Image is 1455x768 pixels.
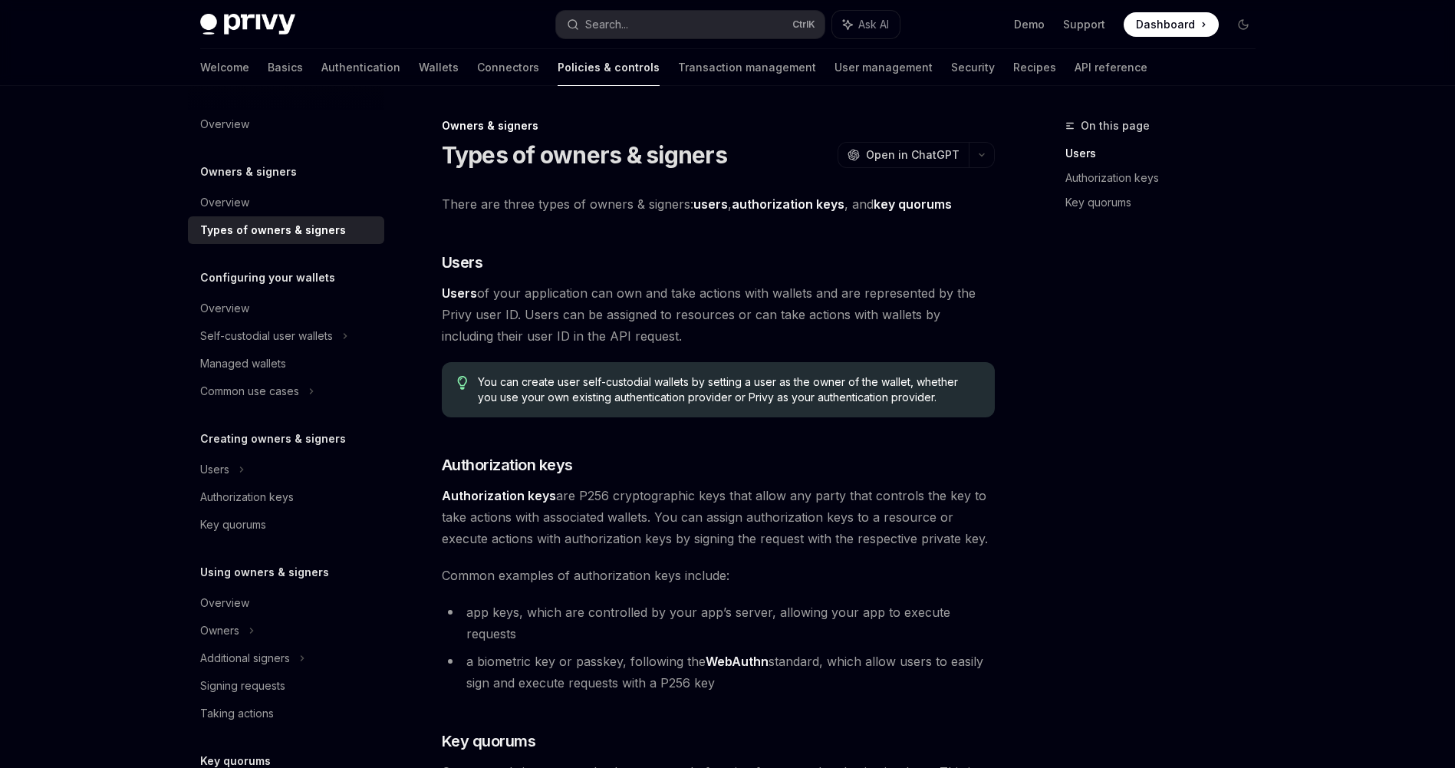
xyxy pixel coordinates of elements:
[188,672,384,700] a: Signing requests
[200,269,335,287] h5: Configuring your wallets
[200,49,249,86] a: Welcome
[200,115,249,133] div: Overview
[442,118,995,133] div: Owners & signers
[832,11,900,38] button: Ask AI
[1063,17,1105,32] a: Support
[188,189,384,216] a: Overview
[558,49,660,86] a: Policies & controls
[678,49,816,86] a: Transaction management
[200,354,286,373] div: Managed wallets
[200,382,299,400] div: Common use cases
[477,49,539,86] a: Connectors
[200,516,266,534] div: Key quorums
[442,193,995,215] span: There are three types of owners & signers: , , and
[200,14,295,35] img: dark logo
[442,602,995,644] li: app keys, which are controlled by your app’s server, allowing your app to execute requests
[442,454,573,476] span: Authorization keys
[200,488,294,506] div: Authorization keys
[1124,12,1219,37] a: Dashboard
[442,282,995,347] span: of your application can own and take actions with wallets and are represented by the Privy user I...
[874,196,952,213] a: key quorums
[188,700,384,727] a: Taking actions
[188,110,384,138] a: Overview
[321,49,400,86] a: Authentication
[556,11,825,38] button: Search...CtrlK
[1065,190,1268,215] a: Key quorums
[442,488,556,503] strong: Authorization keys
[693,196,728,213] a: users
[442,730,536,752] span: Key quorums
[200,163,297,181] h5: Owners & signers
[834,49,933,86] a: User management
[478,374,979,405] span: You can create user self-custodial wallets by setting a user as the owner of the wallet, whether ...
[1014,17,1045,32] a: Demo
[866,147,960,163] span: Open in ChatGPT
[1065,141,1268,166] a: Users
[188,589,384,617] a: Overview
[858,17,889,32] span: Ask AI
[792,18,815,31] span: Ctrl K
[1081,117,1150,135] span: On this page
[442,141,727,169] h1: Types of owners & signers
[200,563,329,582] h5: Using owners & signers
[1065,166,1268,190] a: Authorization keys
[442,651,995,694] li: a biometric key or passkey, following the standard, which allow users to easily sign and execute ...
[1231,12,1256,37] button: Toggle dark mode
[200,221,346,239] div: Types of owners & signers
[732,196,844,213] a: authorization keys
[442,485,995,549] span: are P256 cryptographic keys that allow any party that controls the key to take actions with assoc...
[200,594,249,612] div: Overview
[585,15,628,34] div: Search...
[951,49,995,86] a: Security
[1013,49,1056,86] a: Recipes
[200,430,346,448] h5: Creating owners & signers
[442,285,477,301] strong: Users
[200,299,249,318] div: Overview
[188,511,384,539] a: Key quorums
[442,565,995,586] span: Common examples of authorization keys include:
[419,49,459,86] a: Wallets
[838,142,969,168] button: Open in ChatGPT
[1136,17,1195,32] span: Dashboard
[1075,49,1147,86] a: API reference
[457,376,468,390] svg: Tip
[706,654,769,670] a: WebAuthn
[200,677,285,695] div: Signing requests
[188,295,384,322] a: Overview
[200,193,249,212] div: Overview
[200,704,274,723] div: Taking actions
[268,49,303,86] a: Basics
[188,216,384,244] a: Types of owners & signers
[188,483,384,511] a: Authorization keys
[188,350,384,377] a: Managed wallets
[200,327,333,345] div: Self-custodial user wallets
[442,252,483,273] span: Users
[200,460,229,479] div: Users
[200,649,290,667] div: Additional signers
[200,621,239,640] div: Owners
